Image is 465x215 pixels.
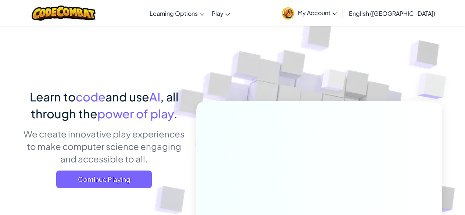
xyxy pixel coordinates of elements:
[212,10,223,17] span: Play
[174,106,178,121] span: .
[282,7,294,19] img: avatar
[23,128,185,165] p: We create innovative play experiences to make computer science engaging and accessible to all.
[32,6,96,21] img: CodeCombat logo
[278,1,341,25] a: My Account
[149,89,160,104] span: AI
[349,10,435,17] span: English ([GEOGRAPHIC_DATA])
[208,3,234,23] a: Play
[76,89,105,104] span: code
[30,89,76,104] span: Learn to
[150,10,198,17] span: Learning Options
[146,3,208,23] a: Learning Options
[105,89,149,104] span: and use
[97,106,174,121] span: power of play
[56,171,152,188] a: Continue Playing
[345,3,439,23] a: English ([GEOGRAPHIC_DATA])
[298,9,337,17] span: My Account
[307,55,360,110] img: Overlap cubes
